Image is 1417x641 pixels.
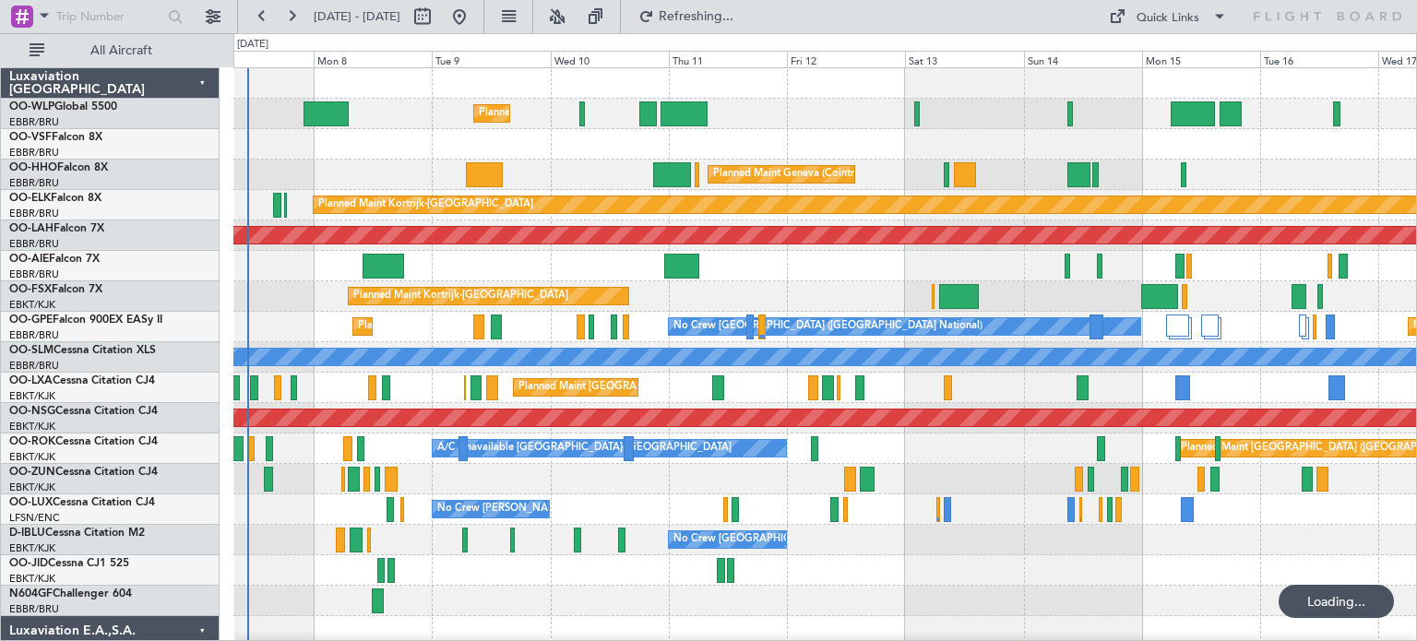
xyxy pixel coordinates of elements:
div: Quick Links [1137,9,1199,28]
button: Refreshing... [630,2,741,31]
a: OO-JIDCessna CJ1 525 [9,558,129,569]
a: OO-GPEFalcon 900EX EASy II [9,315,162,326]
span: OO-WLP [9,101,54,113]
div: Tue 16 [1260,51,1378,67]
a: OO-FSXFalcon 7X [9,284,102,295]
div: Mon 8 [314,51,432,67]
a: EBBR/BRU [9,115,59,129]
button: All Aircraft [20,36,200,65]
span: OO-ZUN [9,467,55,478]
a: OO-NSGCessna Citation CJ4 [9,406,158,417]
div: Sun 7 [196,51,314,67]
a: EBKT/KJK [9,481,55,494]
div: Planned Maint Geneva (Cointrin) [713,160,865,188]
a: OO-WLPGlobal 5500 [9,101,117,113]
span: OO-FSX [9,284,52,295]
a: OO-ZUNCessna Citation CJ4 [9,467,158,478]
span: OO-NSG [9,406,55,417]
span: N604GF [9,588,53,599]
div: Fri 12 [787,51,905,67]
div: No Crew [PERSON_NAME] ([PERSON_NAME]) [437,495,659,523]
div: Planned Maint [GEOGRAPHIC_DATA] ([GEOGRAPHIC_DATA] National) [518,374,852,401]
div: A/C Unavailable [GEOGRAPHIC_DATA]-[GEOGRAPHIC_DATA] [437,434,732,462]
a: LFSN/ENC [9,511,60,525]
button: Quick Links [1100,2,1236,31]
a: OO-ROKCessna Citation CJ4 [9,436,158,447]
a: EBKT/KJK [9,420,55,433]
div: No Crew [GEOGRAPHIC_DATA] ([GEOGRAPHIC_DATA] National) [673,313,982,340]
a: EBKT/KJK [9,572,55,586]
a: EBKT/KJK [9,450,55,464]
span: OO-JID [9,558,48,569]
a: OO-SLMCessna Citation XLS [9,345,156,356]
a: OO-HHOFalcon 8X [9,162,108,173]
a: OO-ELKFalcon 8X [9,193,101,204]
a: EBBR/BRU [9,359,59,373]
a: OO-LXACessna Citation CJ4 [9,375,155,386]
div: Wed 10 [551,51,669,67]
span: OO-LUX [9,497,53,508]
div: Planned Maint Kortrijk-[GEOGRAPHIC_DATA] [318,191,533,219]
span: [DATE] - [DATE] [314,8,400,25]
div: Mon 15 [1142,51,1260,67]
a: N604GFChallenger 604 [9,588,132,599]
a: OO-LUXCessna Citation CJ4 [9,497,155,508]
div: Planned Maint Milan (Linate) [479,100,612,127]
span: OO-VSF [9,132,52,143]
a: EBBR/BRU [9,328,59,342]
div: Loading... [1279,585,1394,618]
a: EBBR/BRU [9,237,59,251]
a: D-IBLUCessna Citation M2 [9,528,145,539]
span: OO-HHO [9,162,57,173]
div: Sun 14 [1024,51,1142,67]
a: OO-LAHFalcon 7X [9,223,104,234]
div: [DATE] [237,37,268,53]
div: No Crew [GEOGRAPHIC_DATA] ([GEOGRAPHIC_DATA] National) [673,526,982,553]
a: EBKT/KJK [9,298,55,312]
a: OO-AIEFalcon 7X [9,254,100,265]
div: Tue 9 [432,51,550,67]
span: All Aircraft [48,44,195,57]
span: OO-GPE [9,315,53,326]
a: EBBR/BRU [9,207,59,220]
span: OO-ELK [9,193,51,204]
span: OO-ROK [9,436,55,447]
a: EBBR/BRU [9,176,59,190]
div: Planned Maint Kortrijk-[GEOGRAPHIC_DATA] [353,282,568,310]
div: Planned Maint [GEOGRAPHIC_DATA] ([GEOGRAPHIC_DATA] National) [358,313,692,340]
span: OO-SLM [9,345,54,356]
input: Trip Number [56,3,162,30]
a: EBBR/BRU [9,602,59,616]
a: EBKT/KJK [9,389,55,403]
span: OO-LXA [9,375,53,386]
div: Thu 11 [669,51,787,67]
div: Sat 13 [905,51,1023,67]
span: OO-LAH [9,223,54,234]
span: D-IBLU [9,528,45,539]
a: OO-VSFFalcon 8X [9,132,102,143]
a: EBKT/KJK [9,541,55,555]
a: EBBR/BRU [9,267,59,281]
a: EBBR/BRU [9,146,59,160]
span: OO-AIE [9,254,49,265]
span: Refreshing... [658,10,735,23]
